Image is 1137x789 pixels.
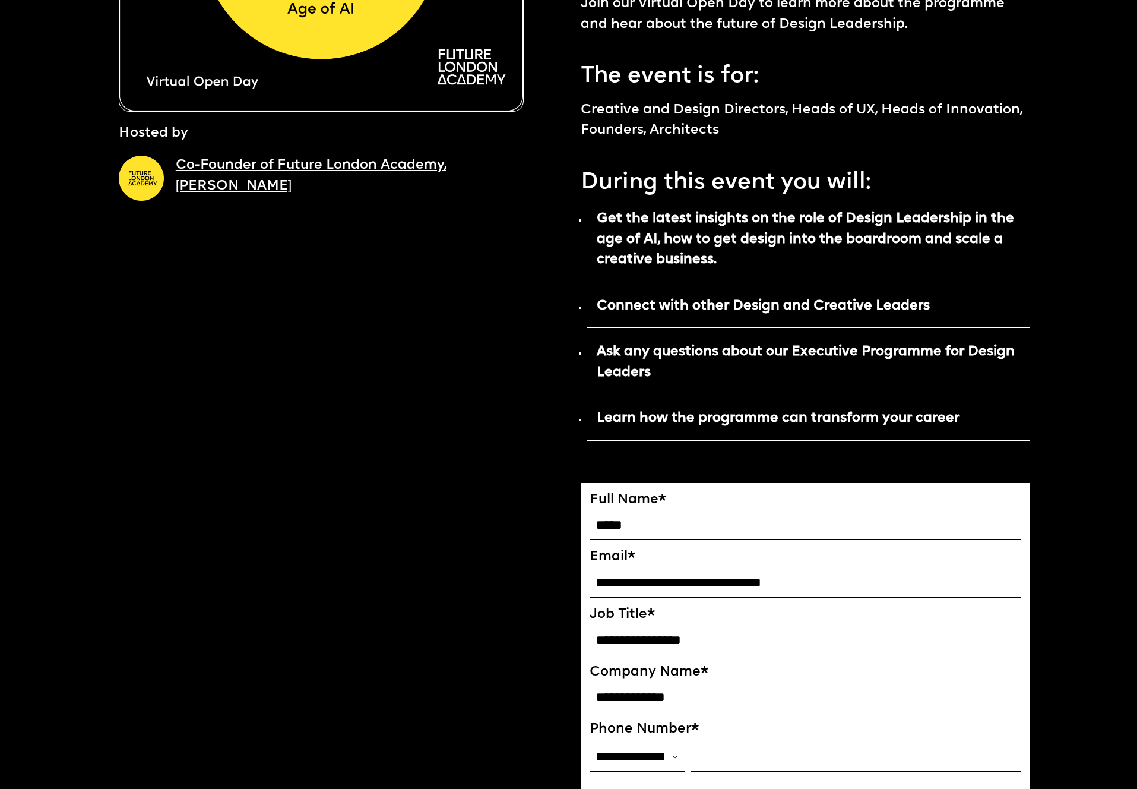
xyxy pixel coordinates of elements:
[581,100,1031,141] p: Creative and Design Directors, Heads of UX, Heads of Innovation, Founders, Architects
[597,412,959,425] strong: Learn how the programme can transform your career
[176,159,446,192] a: Co-Founder of Future London Academy, [PERSON_NAME]
[119,124,188,144] p: Hosted by
[597,299,930,313] strong: Connect with other Design and Creative Leaders
[590,492,1022,509] label: Full Name
[590,549,1022,566] label: Email
[597,345,1015,379] strong: Ask any questions about our Executive Programme for Design Leaders
[590,721,1022,738] label: Phone Number
[597,212,1014,267] strong: Get the latest insights on the role of Design Leadership in the age of AI, how to get design into...
[119,156,164,201] img: A yellow circle with Future London Academy logo
[590,664,1022,681] label: Company Name
[590,607,1022,623] label: Job Title
[581,53,1031,93] p: The event is for:
[581,159,1031,200] p: During this event you will:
